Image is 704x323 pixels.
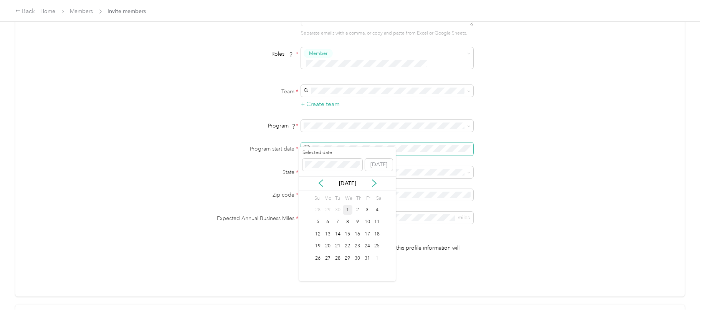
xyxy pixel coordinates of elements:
[323,205,333,215] div: 29
[202,191,298,199] label: Zip code
[313,229,323,239] div: 12
[343,205,353,215] div: 1
[313,217,323,227] div: 5
[458,214,470,221] span: miles
[333,217,343,227] div: 7
[15,7,35,16] div: Back
[108,7,146,15] span: Invite members
[375,193,382,204] div: Sa
[343,229,353,239] div: 15
[343,217,353,227] div: 8
[202,214,298,222] label: Expected Annual Business Miles
[323,217,333,227] div: 6
[365,193,372,204] div: Fr
[313,253,323,263] div: 26
[352,253,362,263] div: 30
[333,253,343,263] div: 28
[333,229,343,239] div: 14
[323,242,333,251] div: 20
[352,217,362,227] div: 9
[372,217,382,227] div: 11
[41,8,56,15] a: Home
[372,205,382,215] div: 4
[352,242,362,251] div: 23
[661,280,704,323] iframe: Everlance-gr Chat Button Frame
[301,99,340,109] button: + Create team
[372,242,382,251] div: 25
[323,193,331,204] div: Mo
[202,88,298,96] label: Team
[372,253,382,263] div: 1
[352,205,362,215] div: 2
[362,253,372,263] div: 31
[269,48,296,60] span: Roles
[202,122,298,130] div: Program
[304,49,333,58] button: Member
[333,242,343,251] div: 21
[313,193,320,204] div: Su
[301,30,473,37] p: Separate emails with a comma, or copy and paste from Excel or Google Sheets.
[355,193,362,204] div: Th
[333,205,343,215] div: 30
[313,205,323,215] div: 28
[343,242,353,251] div: 22
[362,229,372,239] div: 17
[313,242,323,251] div: 19
[365,159,393,171] button: [DATE]
[202,168,298,176] label: State
[323,253,333,263] div: 27
[334,193,341,204] div: Tu
[372,229,382,239] div: 18
[323,229,333,239] div: 13
[362,205,372,215] div: 3
[343,253,353,263] div: 29
[362,217,372,227] div: 10
[362,242,372,251] div: 24
[70,8,93,15] a: Members
[352,229,362,239] div: 16
[202,145,298,153] label: Program start date
[302,149,362,156] label: Selected date
[331,179,364,187] p: [DATE]
[309,50,327,57] span: Member
[344,193,352,204] div: We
